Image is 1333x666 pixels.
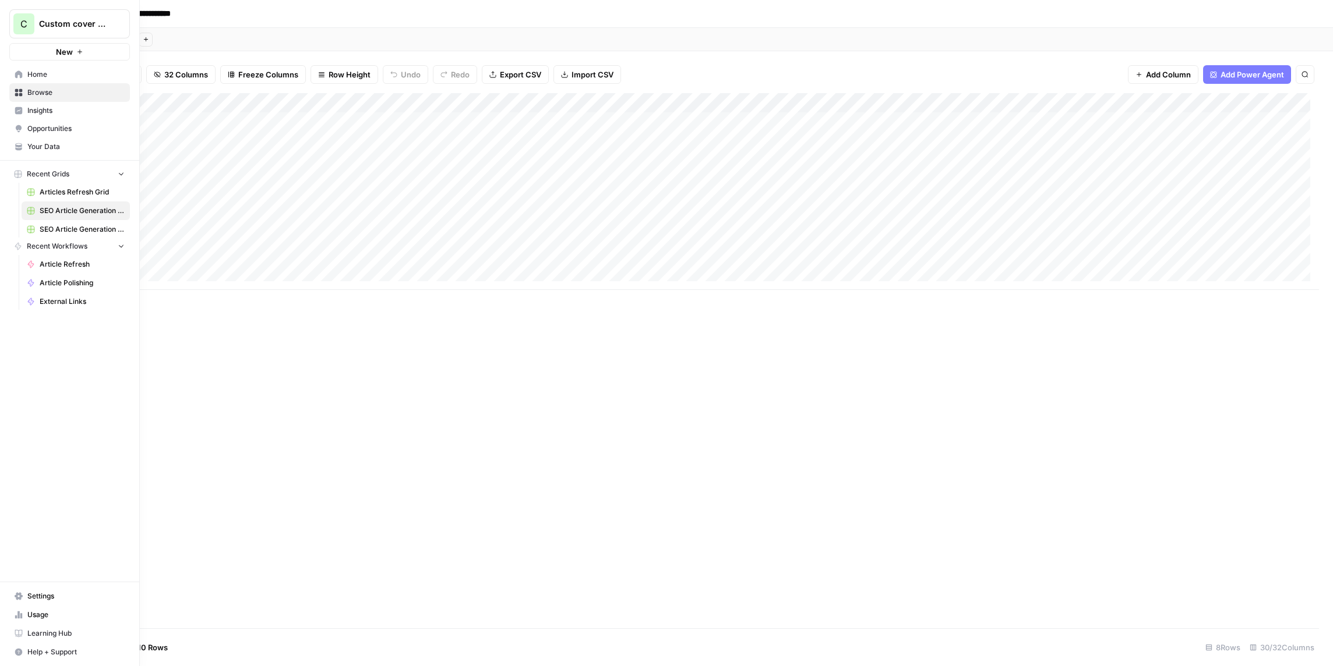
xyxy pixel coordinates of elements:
[401,69,421,80] span: Undo
[9,9,130,38] button: Workspace: Custom cover artworks
[56,46,73,58] span: New
[20,17,27,31] span: C
[311,65,378,84] button: Row Height
[27,123,125,134] span: Opportunities
[22,274,130,292] a: Article Polishing
[9,43,130,61] button: New
[9,83,130,102] a: Browse
[329,69,371,80] span: Row Height
[383,65,428,84] button: Undo
[238,69,298,80] span: Freeze Columns
[572,69,613,80] span: Import CSV
[27,628,125,639] span: Learning Hub
[451,69,470,80] span: Redo
[9,624,130,643] a: Learning Hub
[146,65,216,84] button: 32 Columns
[22,220,130,239] a: SEO Article Generation Grid (Empathy)
[40,206,125,216] span: SEO Article Generation Grid
[27,141,125,152] span: Your Data
[1146,69,1191,80] span: Add Column
[22,201,130,220] a: SEO Article Generation Grid
[164,69,208,80] span: 32 Columns
[121,642,168,653] span: Add 10 Rows
[27,105,125,116] span: Insights
[27,87,125,98] span: Browse
[1203,65,1291,84] button: Add Power Agent
[1201,638,1245,657] div: 8 Rows
[27,241,87,251] span: Recent Workflows
[27,610,125,620] span: Usage
[9,65,130,84] a: Home
[9,101,130,120] a: Insights
[39,18,110,30] span: Custom cover artworks
[27,591,125,601] span: Settings
[9,643,130,661] button: Help + Support
[27,647,125,657] span: Help + Support
[433,65,477,84] button: Redo
[220,65,306,84] button: Freeze Columns
[27,169,69,179] span: Recent Grids
[22,183,130,201] a: Articles Refresh Grid
[22,255,130,274] a: Article Refresh
[1245,638,1319,657] div: 30/32 Columns
[40,259,125,270] span: Article Refresh
[9,238,130,255] button: Recent Workflows
[27,69,125,80] span: Home
[40,187,125,197] span: Articles Refresh Grid
[9,119,130,138] a: Opportunities
[1221,69,1284,80] span: Add Power Agent
[22,292,130,311] a: External Links
[9,137,130,156] a: Your Data
[1128,65,1198,84] button: Add Column
[500,69,541,80] span: Export CSV
[9,587,130,605] a: Settings
[9,165,130,183] button: Recent Grids
[482,65,549,84] button: Export CSV
[40,278,125,288] span: Article Polishing
[40,224,125,235] span: SEO Article Generation Grid (Empathy)
[9,605,130,624] a: Usage
[553,65,621,84] button: Import CSV
[40,296,125,307] span: External Links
